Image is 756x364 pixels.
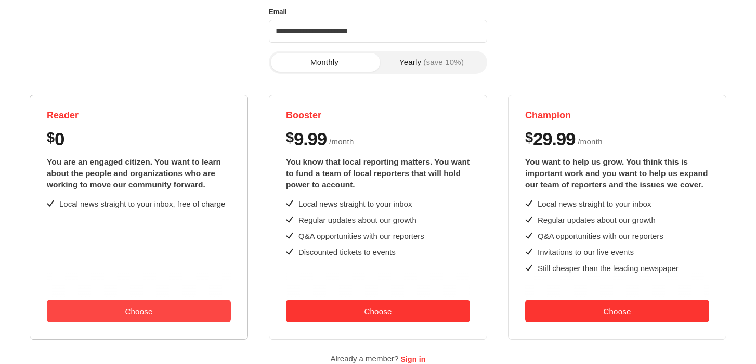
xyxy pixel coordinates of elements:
[538,214,656,225] div: Regular updates about our growth
[525,300,709,322] button: Choose
[538,231,663,241] div: Q&A opportunities with our reporters
[525,130,533,146] span: $
[47,300,231,322] button: Choose
[286,300,470,322] button: Choose
[578,136,603,148] span: / month
[59,198,225,209] div: Local news straight to your inbox, free of charge
[47,110,231,122] h4: Reader
[286,156,470,190] div: You know that local reporting matters. You want to fund a team of local reporters that will hold ...
[298,231,424,241] div: Q&A opportunities with our reporters
[294,130,327,148] span: 9.99
[538,247,634,258] div: Invitations to our live events
[47,156,231,190] div: You are an engaged citizen. You want to learn about the people and organizations who are working ...
[286,110,470,122] h4: Booster
[400,356,425,364] span: Sign in
[329,136,354,148] span: / month
[271,53,378,72] button: Monthly
[47,130,55,146] span: $
[538,263,679,274] div: Still cheaper than the leading newspaper
[269,20,487,43] input: Email
[298,247,396,258] div: Discounted tickets to events
[55,130,64,148] span: 0
[525,110,709,122] h4: Champion
[533,130,575,148] span: 29.99
[298,214,416,225] div: Regular updates about our growth
[378,53,485,72] button: Yearly(save 10%)
[286,130,294,146] span: $
[423,58,464,66] span: (save 10%)
[525,156,709,190] div: You want to help us grow. You think this is important work and you want to help us expand our tea...
[538,198,651,209] div: Local news straight to your inbox
[298,198,412,209] div: Local news straight to your inbox
[269,5,287,19] label: Email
